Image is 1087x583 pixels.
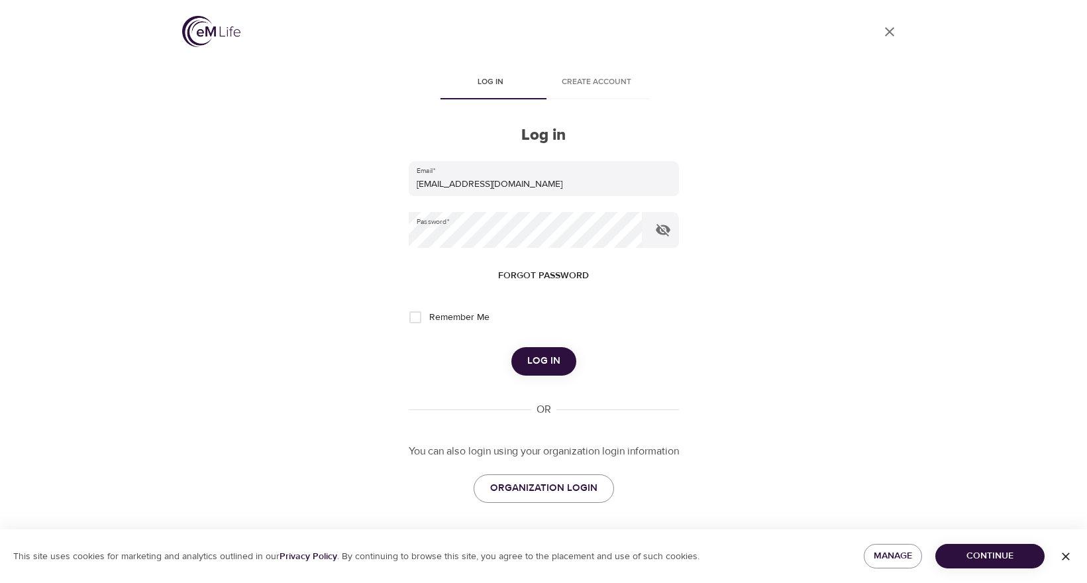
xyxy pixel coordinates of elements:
[527,352,560,370] span: Log in
[409,68,679,99] div: disabled tabs example
[874,548,912,564] span: Manage
[552,76,642,89] span: Create account
[409,126,679,145] h2: Log in
[864,544,923,568] button: Manage
[946,548,1034,564] span: Continue
[493,264,594,288] button: Forgot password
[474,474,614,502] a: ORGANIZATION LOGIN
[935,544,1045,568] button: Continue
[531,402,556,417] div: OR
[446,76,536,89] span: Log in
[429,311,490,325] span: Remember Me
[498,268,589,284] span: Forgot password
[490,480,597,497] span: ORGANIZATION LOGIN
[409,444,679,459] p: You can also login using your organization login information
[280,551,337,562] a: Privacy Policy
[874,16,906,48] a: close
[182,16,240,47] img: logo
[511,347,576,375] button: Log in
